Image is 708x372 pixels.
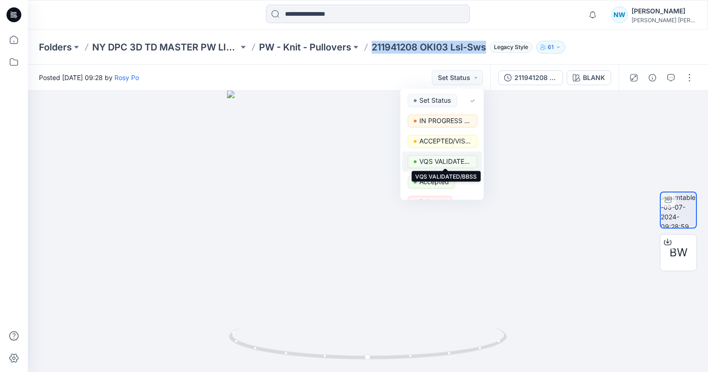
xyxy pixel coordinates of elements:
[567,70,611,85] button: BLANK
[259,41,351,54] a: PW - Knit - Pullovers
[670,244,688,261] span: BW
[419,135,471,147] p: ACCEPTED/VISUAL DESIGN
[486,41,532,54] button: Legacy Style
[419,115,471,127] p: IN PROGRESS FOR VALIDATION
[661,192,696,228] img: turntable-05-07-2024-09:28:59
[419,196,446,208] p: Rejected
[514,73,557,83] div: 211941208 OKI03 Lsl-Sws
[583,73,605,83] div: BLANK
[536,41,565,54] button: 61
[419,176,449,188] p: Accepted
[632,6,696,17] div: [PERSON_NAME]
[419,155,471,167] p: VQS VALIDATED/BBSS
[92,41,239,54] a: NY DPC 3D TD MASTER PW LIBRARY
[372,41,486,54] p: 211941208 OKI03 Lsl-Sws
[114,74,139,81] a: Rosy Po
[611,6,628,23] div: NW
[419,94,451,106] p: Set Status
[39,41,72,54] a: Folders
[548,42,554,52] p: 61
[39,73,139,82] span: Posted [DATE] 09:28 by
[632,17,696,24] div: [PERSON_NAME] [PERSON_NAME]
[490,42,532,53] span: Legacy Style
[645,70,660,85] button: Details
[498,70,563,85] button: 211941208 OKI03 Lsl-Sws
